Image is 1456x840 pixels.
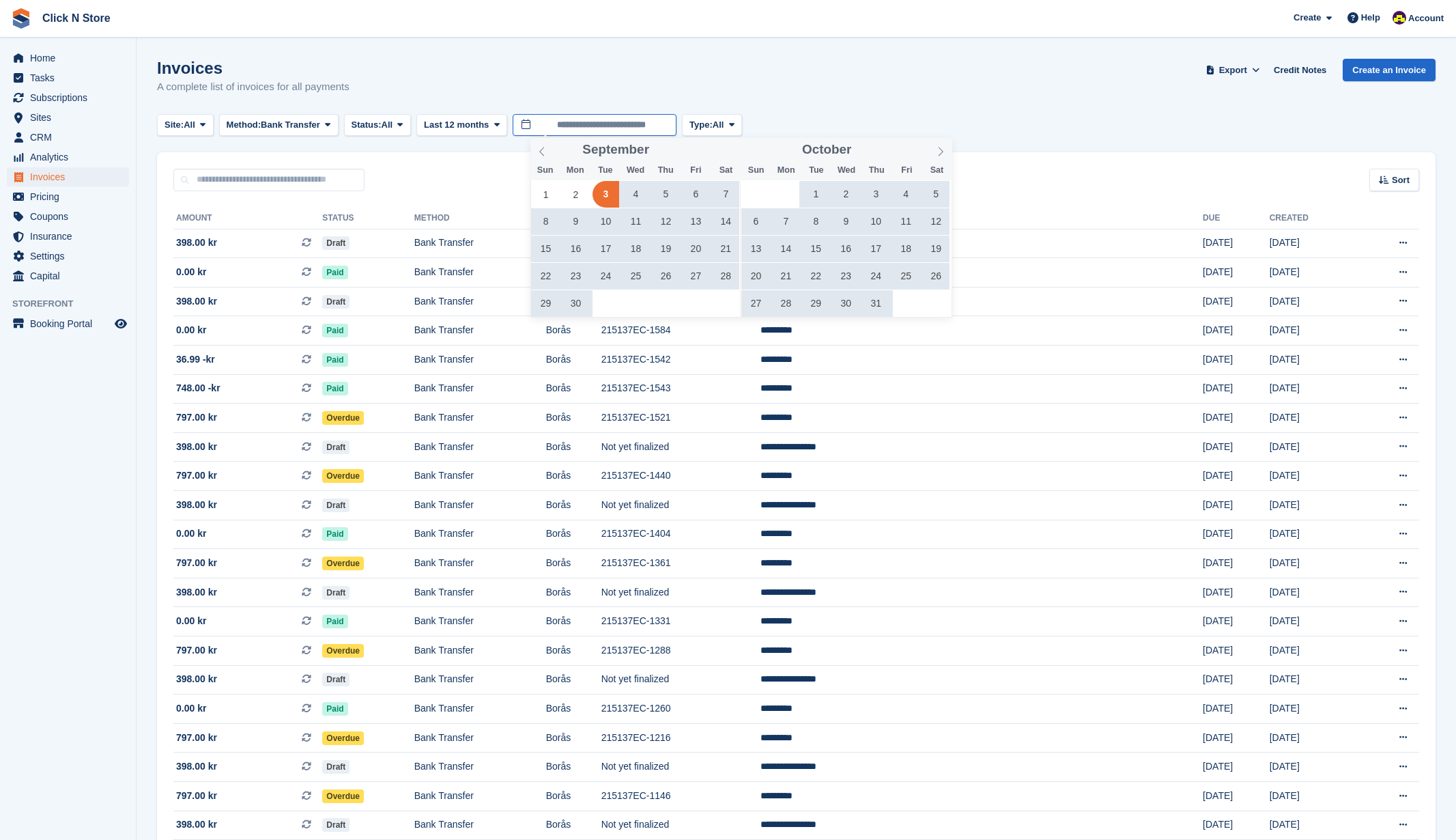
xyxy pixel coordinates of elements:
[30,247,112,266] span: Settings
[601,346,760,375] td: 215137EC-1542
[1270,432,1356,462] td: [DATE]
[1203,229,1270,258] td: [DATE]
[322,615,347,628] span: Paid
[30,68,112,87] span: Tasks
[30,88,112,107] span: Subscriptions
[713,181,739,208] span: September 7, 2024
[532,290,559,317] span: September 29, 2024
[1203,258,1270,288] td: [DATE]
[1203,607,1270,636] td: [DATE]
[322,702,347,716] span: Paid
[893,208,919,235] span: October 11, 2024
[1203,462,1270,491] td: [DATE]
[713,208,739,235] span: September 14, 2024
[7,148,129,167] a: menu
[649,143,692,157] input: Year
[1294,11,1321,25] span: Create
[1203,520,1270,549] td: [DATE]
[1270,462,1356,491] td: [DATE]
[893,236,919,262] span: October 18, 2024
[681,166,711,175] span: Fri
[546,346,601,375] td: Borås
[414,287,546,316] td: Bank Transfer
[601,374,760,404] td: 215137EC-1543
[7,266,129,285] a: menu
[683,181,709,208] span: September 6, 2024
[414,346,546,375] td: Bank Transfer
[261,118,320,132] span: Bank Transfer
[7,187,129,206] a: menu
[620,166,651,175] span: Wed
[802,143,851,156] span: October
[165,118,184,132] span: Site:
[1203,811,1270,840] td: [DATE]
[1270,404,1356,433] td: [DATE]
[322,818,349,832] span: Draft
[601,432,760,462] td: Not yet finalized
[713,118,724,132] span: All
[1203,432,1270,462] td: [DATE]
[176,498,217,512] span: 398.00 kr
[1203,753,1270,782] td: [DATE]
[653,181,679,208] span: September 5, 2024
[1270,258,1356,288] td: [DATE]
[1393,11,1406,25] img: Alex Kozma
[414,811,546,840] td: Bank Transfer
[7,167,129,186] a: menu
[1203,59,1263,81] button: Export
[923,208,950,235] span: October 12, 2024
[7,88,129,107] a: menu
[863,290,889,317] span: October 31, 2024
[601,723,760,753] td: 215137EC-1216
[1203,491,1270,520] td: [DATE]
[1270,287,1356,316] td: [DATE]
[1270,491,1356,520] td: [DATE]
[863,263,889,290] span: October 24, 2024
[601,753,760,782] td: Not yet finalized
[546,607,601,636] td: Borås
[683,236,709,262] span: September 20, 2024
[1203,287,1270,316] td: [DATE]
[322,760,349,774] span: Draft
[601,316,760,346] td: 215137EC-1584
[1392,173,1410,187] span: Sort
[771,166,801,175] span: Mon
[530,166,560,175] span: Sun
[414,432,546,462] td: Bank Transfer
[30,148,112,167] span: Analytics
[322,586,349,600] span: Draft
[30,108,112,127] span: Sites
[546,665,601,695] td: Borås
[803,290,829,317] span: October 29, 2024
[582,143,649,156] span: September
[546,374,601,404] td: Borås
[322,324,347,337] span: Paid
[593,181,619,208] span: September 3, 2024
[1361,11,1380,25] span: Help
[1270,578,1356,607] td: [DATE]
[1203,404,1270,433] td: [DATE]
[424,118,489,132] span: Last 12 months
[713,263,739,290] span: September 28, 2024
[414,695,546,724] td: Bank Transfer
[414,404,546,433] td: Bank Transfer
[1203,346,1270,375] td: [DATE]
[623,181,649,208] span: September 4, 2024
[562,236,589,262] span: September 16, 2024
[322,295,349,309] span: Draft
[414,549,546,578] td: Bank Transfer
[562,181,589,208] span: September 2, 2024
[546,432,601,462] td: Borås
[1203,695,1270,724] td: [DATE]
[651,166,681,175] span: Thu
[601,549,760,578] td: 215137EC-1361
[1203,665,1270,695] td: [DATE]
[219,114,339,137] button: Method: Bank Transfer
[176,614,206,628] span: 0.00 kr
[1219,64,1247,77] span: Export
[546,462,601,491] td: Borås
[322,382,347,395] span: Paid
[1203,208,1270,229] th: Due
[863,236,889,262] span: October 17, 2024
[893,181,919,208] span: October 4, 2024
